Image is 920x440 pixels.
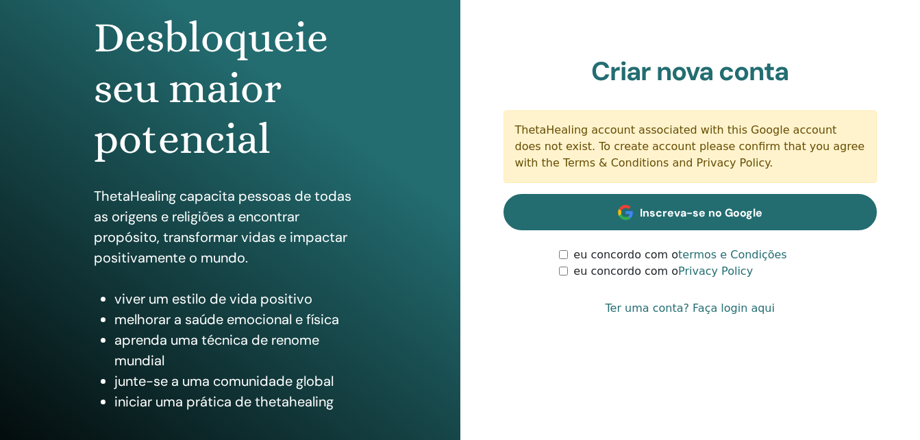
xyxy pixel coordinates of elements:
li: viver um estilo de vida positivo [114,289,366,309]
h2: Criar nova conta [503,56,878,88]
p: ThetaHealing capacita pessoas de todas as origens e religiões a encontrar propósito, transformar ... [94,186,366,268]
li: aprenda uma técnica de renome mundial [114,330,366,371]
li: junte-se a uma comunidade global [114,371,366,391]
a: Ter uma conta? Faça login aqui [606,300,775,317]
label: eu concordo com o [573,247,786,263]
li: melhorar a saúde emocional e física [114,309,366,330]
label: eu concordo com o [573,263,753,280]
a: termos e Condições [678,248,787,261]
div: ThetaHealing account associated with this Google account does not exist. To create account please... [503,110,878,183]
li: iniciar uma prática de thetahealing [114,391,366,412]
a: Inscreva-se no Google [503,194,878,230]
h1: Desbloqueie seu maior potencial [94,12,366,165]
span: Inscreva-se no Google [640,206,762,220]
a: Privacy Policy [678,265,753,278]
